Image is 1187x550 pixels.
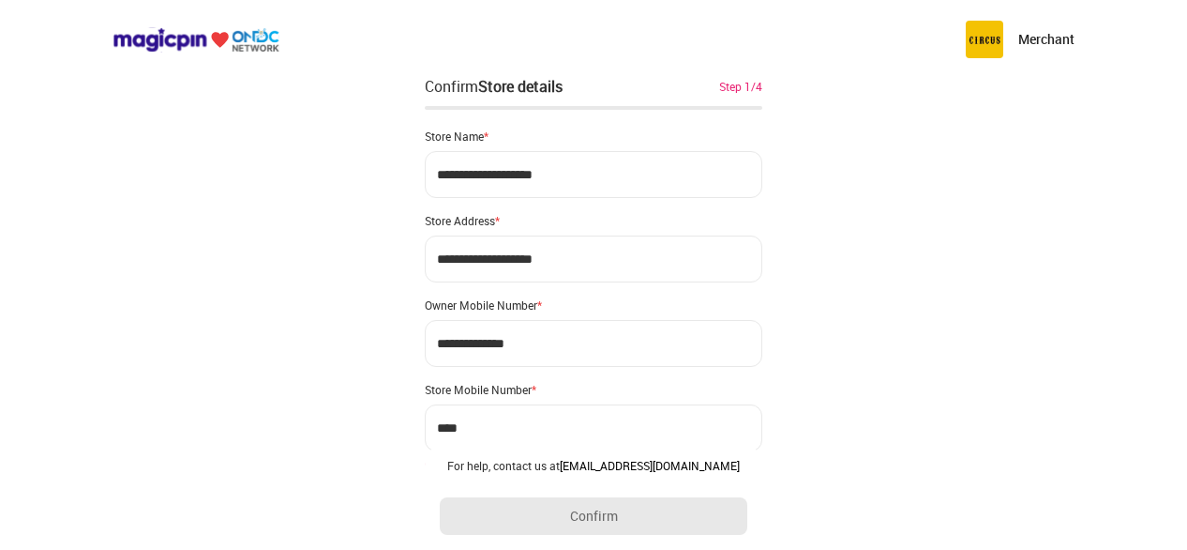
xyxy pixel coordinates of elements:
p: Merchant [1018,30,1074,49]
div: Store Name [425,129,762,144]
div: Step 1/4 [719,78,762,95]
a: [EMAIL_ADDRESS][DOMAIN_NAME] [560,458,740,473]
div: For help, contact us at [440,458,747,473]
div: Store Mobile Number [425,382,762,397]
div: Store details [478,76,563,97]
img: circus.b677b59b.png [966,21,1003,58]
div: Store Address [425,213,762,228]
div: Owner Mobile Number [425,298,762,313]
div: Confirm [425,75,563,98]
button: Confirm [440,497,747,535]
img: ondc-logo-new-small.8a59708e.svg [113,27,279,53]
